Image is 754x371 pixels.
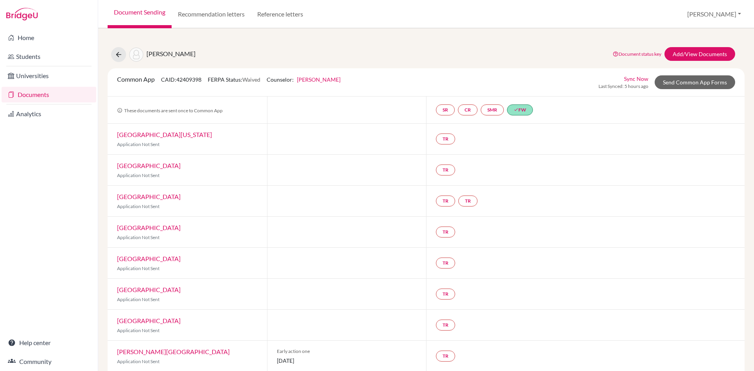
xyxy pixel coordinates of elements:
[117,224,181,231] a: [GEOGRAPHIC_DATA]
[117,234,159,240] span: Application Not Sent
[436,351,455,362] a: TR
[2,335,96,351] a: Help center
[117,327,159,333] span: Application Not Sent
[117,193,181,200] a: [GEOGRAPHIC_DATA]
[146,50,196,57] span: [PERSON_NAME]
[2,106,96,122] a: Analytics
[436,289,455,300] a: TR
[664,47,735,61] a: Add/View Documents
[458,104,478,115] a: CR
[613,51,661,57] a: Document status key
[436,227,455,238] a: TR
[117,162,181,169] a: [GEOGRAPHIC_DATA]
[117,131,212,138] a: [GEOGRAPHIC_DATA][US_STATE]
[267,76,340,83] span: Counselor:
[2,87,96,102] a: Documents
[161,76,201,83] span: CAID: 42409398
[436,133,455,144] a: TR
[2,30,96,46] a: Home
[277,348,417,355] span: Early action one
[242,76,260,83] span: Waived
[2,354,96,369] a: Community
[436,104,455,115] a: SR
[6,8,38,20] img: Bridge-U
[117,348,230,355] a: [PERSON_NAME][GEOGRAPHIC_DATA]
[684,7,745,22] button: [PERSON_NAME]
[481,104,504,115] a: SMR
[2,68,96,84] a: Universities
[277,356,417,365] span: [DATE]
[598,83,648,90] span: Last Synced: 5 hours ago
[458,196,478,207] a: TR
[117,358,159,364] span: Application Not Sent
[117,172,159,178] span: Application Not Sent
[655,75,735,89] a: Send Common App Forms
[436,258,455,269] a: TR
[117,108,223,113] span: These documents are sent once to Common App
[624,75,648,83] a: Sync Now
[208,76,260,83] span: FERPA Status:
[297,76,340,83] a: [PERSON_NAME]
[117,141,159,147] span: Application Not Sent
[117,286,181,293] a: [GEOGRAPHIC_DATA]
[507,104,533,115] a: doneFW
[117,203,159,209] span: Application Not Sent
[436,320,455,331] a: TR
[117,75,155,83] span: Common App
[117,296,159,302] span: Application Not Sent
[514,107,518,112] i: done
[117,265,159,271] span: Application Not Sent
[117,317,181,324] a: [GEOGRAPHIC_DATA]
[2,49,96,64] a: Students
[436,164,455,175] a: TR
[436,196,455,207] a: TR
[117,255,181,262] a: [GEOGRAPHIC_DATA]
